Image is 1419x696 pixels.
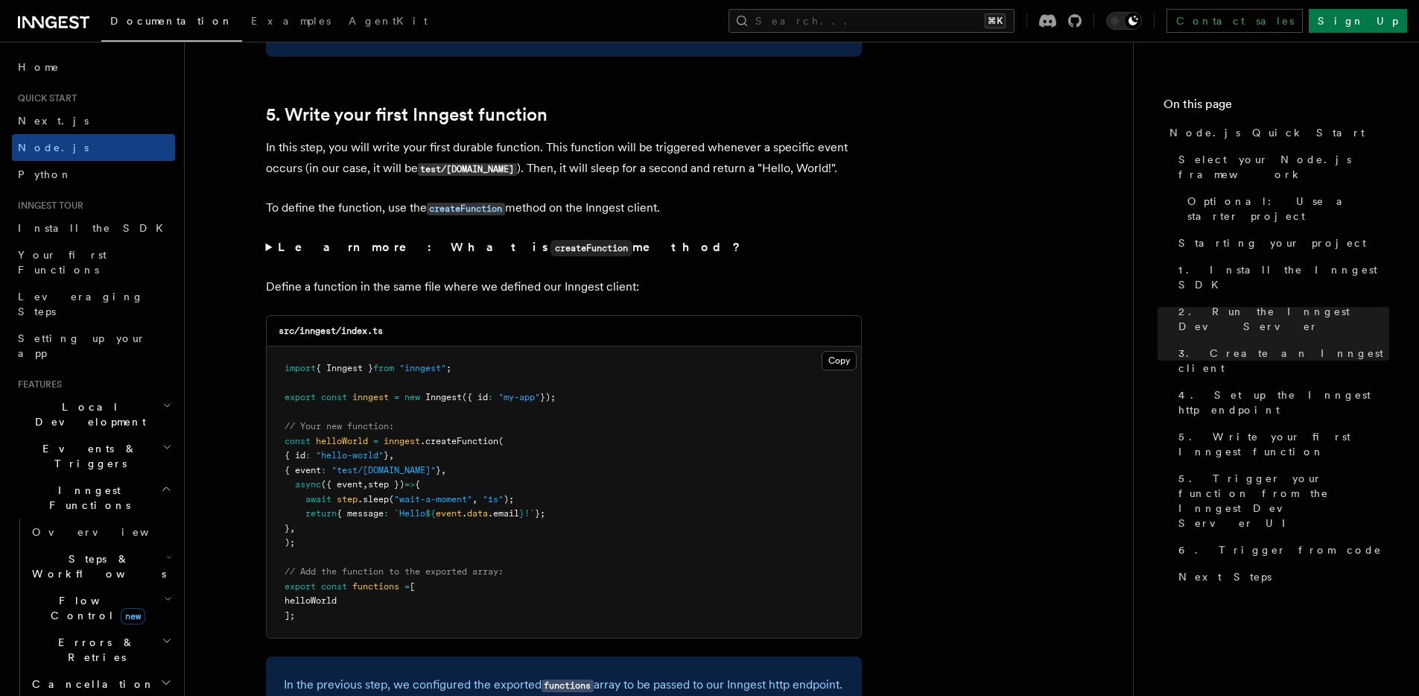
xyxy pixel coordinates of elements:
[427,200,505,215] a: createFunction
[1178,152,1389,182] span: Select your Node.js framework
[519,508,524,519] span: }
[285,450,305,461] span: { id
[295,479,321,490] span: async
[316,450,384,461] span: "hello-world"
[368,479,404,490] span: step })
[266,197,862,219] p: To define the function, use the method on the Inngest client.
[384,436,420,446] span: inngest
[12,435,175,477] button: Events & Triggers
[337,508,384,519] span: { message
[101,4,242,42] a: Documentation
[32,526,185,538] span: Overview
[12,399,162,429] span: Local Development
[389,450,394,461] span: ,
[1172,537,1389,563] a: 6. Trigger from code
[1172,146,1389,188] a: Select your Node.js framework
[26,551,166,581] span: Steps & Workflows
[389,494,394,504] span: (
[1172,382,1389,423] a: 4. Set up the Inngest http endpoint
[316,436,368,446] span: helloWorld
[394,494,472,504] span: "wait-a-moment"
[985,13,1006,28] kbd: ⌘K
[418,163,517,176] code: test/[DOMAIN_NAME]
[285,436,311,446] span: const
[26,519,175,545] a: Overview
[524,508,535,519] span: !`
[504,494,514,504] span: );
[285,610,295,621] span: ];
[1164,95,1389,119] h4: On this page
[349,15,428,27] span: AgentKit
[542,680,594,692] code: functions
[1181,188,1389,230] a: Optional: Use a starter project
[26,677,155,692] span: Cancellation
[12,483,161,513] span: Inngest Functions
[18,222,172,234] span: Install the SDK
[12,477,175,519] button: Inngest Functions
[462,392,488,402] span: ({ id
[266,237,862,259] summary: Learn more: What iscreateFunctionmethod?
[1172,563,1389,590] a: Next Steps
[540,392,556,402] span: });
[1178,387,1389,417] span: 4. Set up the Inngest http endpoint
[1178,304,1389,334] span: 2. Run the Inngest Dev Server
[384,508,389,519] span: :
[12,393,175,435] button: Local Development
[436,465,441,475] span: }
[285,392,316,402] span: export
[373,436,378,446] span: =
[1178,262,1389,292] span: 1. Install the Inngest SDK
[12,241,175,283] a: Your first Functions
[1178,429,1389,459] span: 5. Write your first Inngest function
[1166,9,1303,33] a: Contact sales
[358,494,389,504] span: .sleep
[12,283,175,325] a: Leveraging Steps
[305,494,331,504] span: await
[488,392,493,402] span: :
[26,593,164,623] span: Flow Control
[352,581,399,592] span: functions
[550,240,632,256] code: createFunction
[498,436,504,446] span: (
[242,4,340,40] a: Examples
[26,545,175,587] button: Steps & Workflows
[18,142,89,154] span: Node.js
[285,465,321,475] span: { event
[410,581,415,592] span: [
[1187,194,1389,224] span: Optional: Use a starter project
[462,508,467,519] span: .
[1106,12,1142,30] button: Toggle dark mode
[399,363,446,373] span: "inngest"
[331,465,436,475] span: "test/[DOMAIN_NAME]"
[363,479,368,490] span: ,
[12,161,175,188] a: Python
[18,332,146,359] span: Setting up your app
[321,465,326,475] span: :
[483,494,504,504] span: "1s"
[436,508,462,519] span: event
[415,479,420,490] span: {
[285,566,504,577] span: // Add the function to the exported array:
[1169,125,1365,140] span: Node.js Quick Start
[12,200,83,212] span: Inngest tour
[321,581,347,592] span: const
[12,107,175,134] a: Next.js
[441,465,446,475] span: ,
[121,608,145,624] span: new
[373,363,394,373] span: from
[728,9,1015,33] button: Search...⌘K
[18,291,144,317] span: Leveraging Steps
[1178,569,1272,584] span: Next Steps
[1172,465,1389,537] a: 5. Trigger your function from the Inngest Dev Server UI
[316,363,373,373] span: { Inngest }
[822,351,857,370] button: Copy
[12,441,162,471] span: Events & Triggers
[18,60,60,75] span: Home
[285,523,290,534] span: }
[425,508,436,519] span: ${
[12,92,77,104] span: Quick start
[285,595,337,606] span: helloWorld
[498,392,540,402] span: "my-app"
[279,326,383,336] code: src/inngest/index.ts
[12,134,175,161] a: Node.js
